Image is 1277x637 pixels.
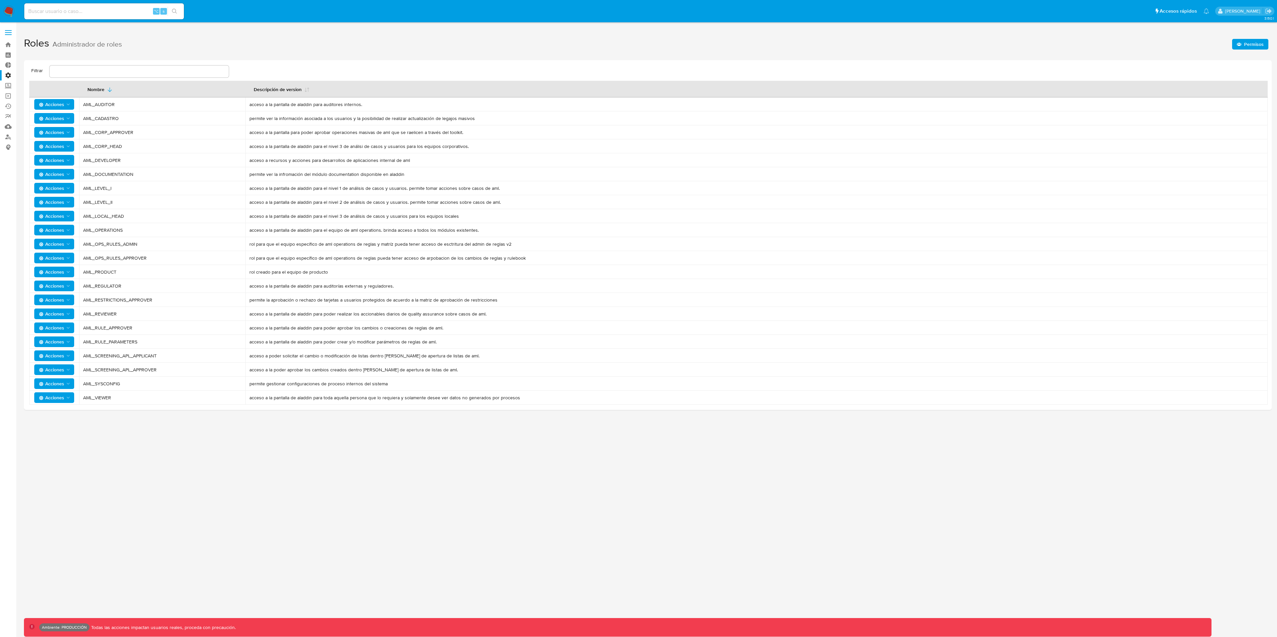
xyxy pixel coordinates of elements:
button: search-icon [168,7,181,16]
span: ⌥ [154,8,159,14]
p: Ambiente: PRODUCCIÓN [42,626,87,629]
p: leidy.martinez@mercadolibre.com.co [1225,8,1263,14]
a: Notificaciones [1204,8,1209,14]
span: s [163,8,165,14]
input: Buscar usuario o caso... [24,7,184,16]
a: Salir [1265,8,1272,15]
span: Accesos rápidos [1160,8,1197,15]
p: Todas las acciones impactan usuarios reales, proceda con precaución. [89,624,236,631]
